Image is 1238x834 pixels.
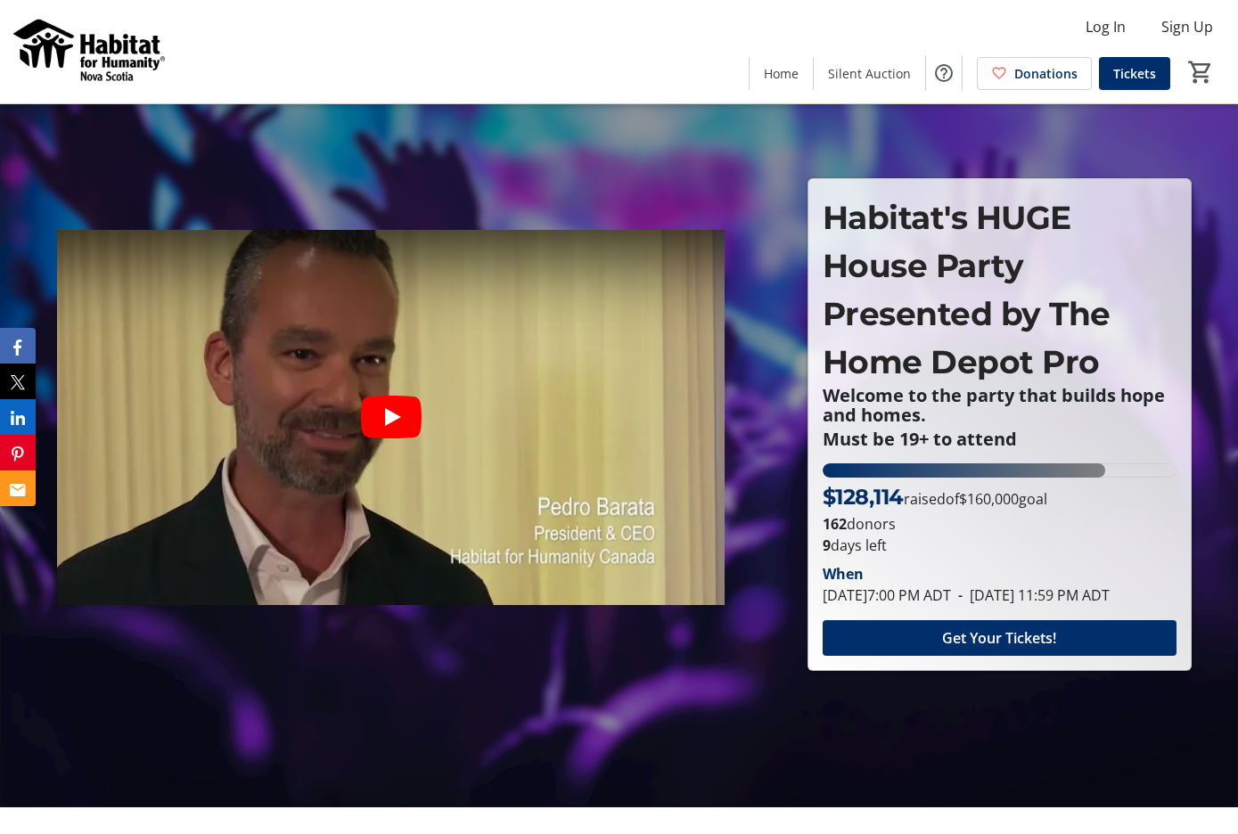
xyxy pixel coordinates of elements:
[926,55,962,91] button: Help
[750,57,813,90] a: Home
[814,57,925,90] a: Silent Auction
[823,484,904,510] span: $128,114
[1099,57,1170,90] a: Tickets
[823,585,951,605] span: [DATE] 7:00 PM ADT
[1147,12,1227,41] button: Sign Up
[1014,64,1078,83] span: Donations
[823,620,1177,656] button: Get Your Tickets!
[11,7,169,96] img: Habitat for Humanity Nova Scotia's Logo
[823,481,1047,513] p: raised of goal
[1161,16,1213,37] span: Sign Up
[823,514,847,534] b: 162
[823,429,1177,449] p: Must be 19+ to attend
[977,57,1092,90] a: Donations
[1185,56,1217,88] button: Cart
[959,489,1019,509] span: $160,000
[823,513,1177,535] p: donors
[951,585,970,605] span: -
[823,198,1111,381] span: Habitat's HUGE House Party Presented by The Home Depot Pro
[942,627,1056,649] span: Get Your Tickets!
[1086,16,1126,37] span: Log In
[828,64,911,83] span: Silent Auction
[823,563,864,585] div: When
[764,64,799,83] span: Home
[951,585,1110,605] span: [DATE] 11:59 PM ADT
[823,535,1177,556] p: days left
[823,536,831,555] span: 9
[823,463,1177,478] div: 80.0714125% of fundraising goal reached
[1113,64,1156,83] span: Tickets
[361,396,422,438] button: Play video
[1071,12,1140,41] button: Log In
[823,383,1169,427] strong: Welcome to the party that builds hope and homes.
